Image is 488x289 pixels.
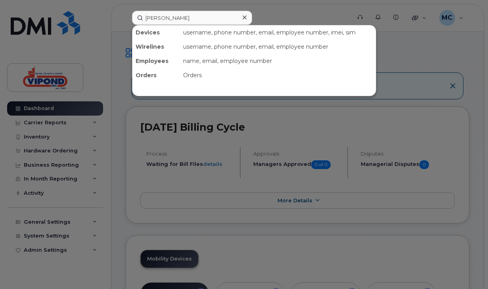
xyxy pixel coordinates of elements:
[132,68,180,82] div: Orders
[180,68,376,82] div: Orders
[132,54,180,68] div: Employees
[180,54,376,68] div: name, email, employee number
[132,40,180,54] div: Wirelines
[132,25,180,40] div: Devices
[180,40,376,54] div: username, phone number, email, employee number
[180,25,376,40] div: username, phone number, email, employee number, imei, sim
